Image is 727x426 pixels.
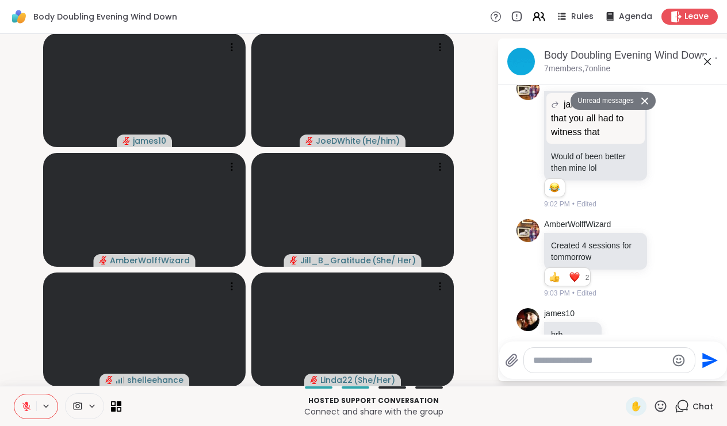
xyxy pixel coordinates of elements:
[516,219,539,242] img: https://sharewell-space-live.sfo3.digitaloceanspaces.com/user-generated/9a5601ee-7e1f-42be-b53e-4...
[571,92,637,110] button: Unread messages
[127,374,183,386] span: shelleehance
[544,63,610,75] p: 7 members, 7 online
[564,98,598,112] span: james10
[316,135,361,147] span: JoeDWhite
[516,308,539,331] img: https://sharewell-space-live.sfo3.digitaloceanspaces.com/user-generated/1a115923-387e-480f-9c1a-1...
[577,288,596,298] span: Edited
[586,273,591,283] span: 2
[551,151,640,174] p: Would of been better then mine lol
[692,401,713,412] span: Chat
[128,406,619,417] p: Connect and share with the group
[544,308,575,320] a: james10
[544,288,570,298] span: 9:03 PM
[105,376,113,384] span: audio-muted
[619,11,652,22] span: Agenda
[551,112,640,139] p: that you all had to witness that
[572,288,575,298] span: •
[310,376,318,384] span: audio-muted
[354,374,395,386] span: ( She/Her )
[33,11,177,22] span: Body Doubling Evening Wind Down
[362,135,400,147] span: ( He/him )
[551,329,595,340] p: brb
[305,137,313,145] span: audio-muted
[544,219,611,231] a: AmberWolffWizard
[545,268,586,286] div: Reaction list
[545,179,565,197] div: Reaction list
[110,255,190,266] span: AmberWolffWizard
[9,7,29,26] img: ShareWell Logomark
[300,255,371,266] span: Jill_B_Gratitude
[516,77,539,100] img: https://sharewell-space-live.sfo3.digitaloceanspaces.com/user-generated/9a5601ee-7e1f-42be-b53e-4...
[290,256,298,264] span: audio-muted
[544,199,570,209] span: 9:02 PM
[133,135,166,147] span: james10
[695,347,721,373] button: Send
[544,48,719,63] div: Body Doubling Evening Wind Down, [DATE]
[372,255,416,266] span: ( She/ Her )
[551,240,640,263] p: Created 4 sessions for tommorrow
[572,199,575,209] span: •
[571,11,594,22] span: Rules
[507,48,535,75] img: Body Doubling Evening Wind Down, Oct 06
[577,199,596,209] span: Edited
[320,374,353,386] span: Linda22
[533,355,667,366] textarea: Type your message
[123,137,131,145] span: audio-muted
[672,354,686,367] button: Emoji picker
[630,400,642,413] span: ✋
[548,183,560,193] button: Reactions: haha
[100,256,108,264] span: audio-muted
[568,273,580,282] button: Reactions: love
[684,11,709,22] span: Leave
[548,273,560,282] button: Reactions: like
[128,396,619,406] p: Hosted support conversation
